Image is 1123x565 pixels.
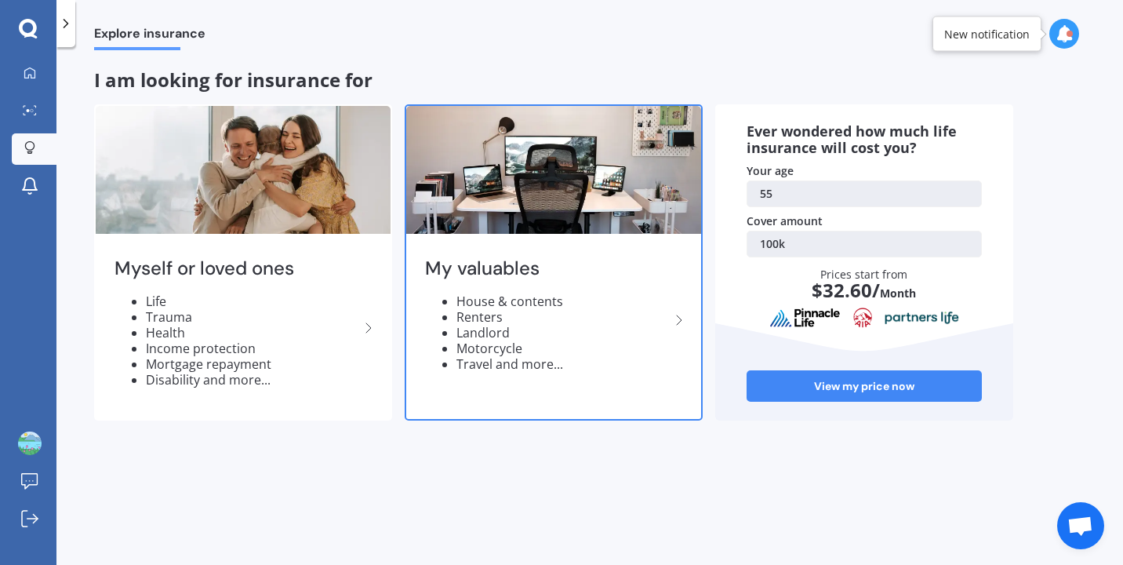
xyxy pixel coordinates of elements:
[763,267,966,315] div: Prices start from
[94,26,205,47] span: Explore insurance
[1057,502,1104,549] a: Open chat
[146,325,359,341] li: Health
[747,180,982,207] a: 55
[747,123,982,157] div: Ever wondered how much life insurance will cost you?
[18,432,42,455] img: ACg8ocKPxoxA7-m4q28v0_JQYtbSV1mvzbh3ikRTScHGp_1_ycyovUFsUw=s96-c
[747,163,982,179] div: Your age
[456,356,670,372] li: Travel and more...
[146,372,359,388] li: Disability and more...
[747,231,982,257] a: 100k
[425,257,670,281] h2: My valuables
[880,286,916,301] span: Month
[146,356,359,372] li: Mortgage repayment
[812,277,880,303] span: $ 32.60 /
[944,26,1030,42] div: New notification
[146,309,359,325] li: Trauma
[456,341,670,356] li: Motorcycle
[146,293,359,309] li: Life
[456,309,670,325] li: Renters
[747,213,982,229] div: Cover amount
[406,106,701,234] img: My valuables
[747,370,982,402] a: View my price now
[456,325,670,341] li: Landlord
[853,308,872,328] img: aia
[456,293,670,309] li: House & contents
[146,341,359,356] li: Income protection
[114,257,359,281] h2: Myself or loved ones
[885,311,960,325] img: partnersLife
[96,106,391,234] img: Myself or loved ones
[769,308,841,328] img: pinnacle
[94,67,373,93] span: I am looking for insurance for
